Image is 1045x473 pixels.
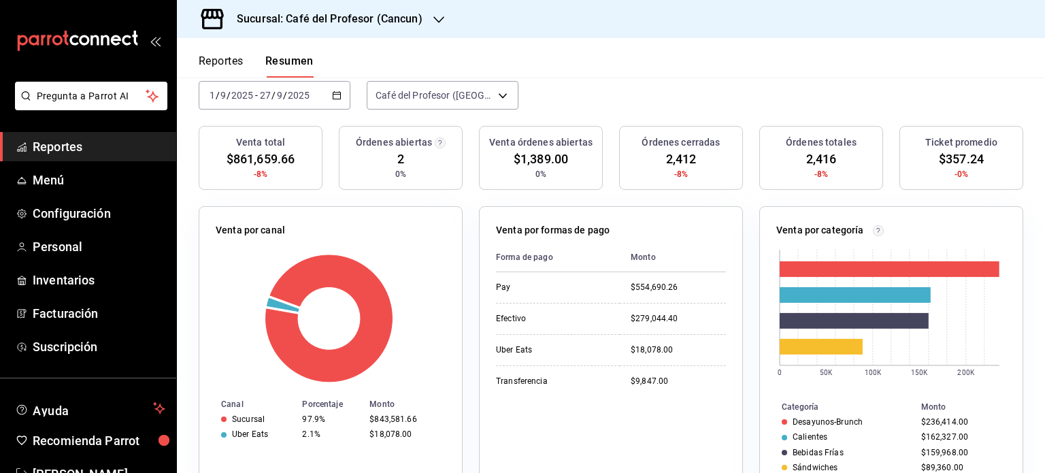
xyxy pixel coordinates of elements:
[620,243,726,272] th: Monto
[496,223,610,238] p: Venta por formas de pago
[10,99,167,113] a: Pregunta a Parrot AI
[33,338,165,356] span: Suscripción
[814,168,828,180] span: -8%
[227,90,231,101] span: /
[496,376,609,387] div: Transferencia
[232,429,268,439] div: Uber Eats
[793,432,827,442] div: Calientes
[925,135,997,150] h3: Ticket promedio
[364,397,462,412] th: Monto
[276,90,283,101] input: --
[271,90,276,101] span: /
[496,243,620,272] th: Forma de pago
[496,313,609,325] div: Efectivo
[921,463,1001,472] div: $89,360.00
[216,223,285,238] p: Venta por canal
[226,11,422,27] h3: Sucursal: Café del Profesor (Cancun)
[376,88,493,102] span: Café del Profesor ([GEOGRAPHIC_DATA])
[255,90,258,101] span: -
[793,417,863,427] div: Desayunos-Brunch
[911,369,928,376] text: 150K
[865,369,882,376] text: 100K
[227,150,295,168] span: $861,659.66
[631,344,726,356] div: $18,078.00
[489,135,593,150] h3: Venta órdenes abiertas
[236,135,285,150] h3: Venta total
[369,414,440,424] div: $843,581.66
[220,90,227,101] input: --
[216,90,220,101] span: /
[199,397,297,412] th: Canal
[939,150,984,168] span: $357.24
[916,399,1023,414] th: Monto
[297,397,364,412] th: Porcentaje
[631,313,726,325] div: $279,044.40
[33,171,165,189] span: Menú
[199,54,244,78] button: Reportes
[369,429,440,439] div: $18,078.00
[302,429,359,439] div: 2.1%
[395,168,406,180] span: 0%
[33,304,165,323] span: Facturación
[760,399,916,414] th: Categoría
[356,135,432,150] h3: Órdenes abiertas
[199,54,314,78] div: navigation tabs
[674,168,688,180] span: -8%
[496,344,609,356] div: Uber Eats
[778,369,782,376] text: 0
[921,417,1001,427] div: $236,414.00
[265,54,314,78] button: Resumen
[33,137,165,156] span: Reportes
[666,150,697,168] span: 2,412
[642,135,720,150] h3: Órdenes cerradas
[397,150,404,168] span: 2
[33,431,165,450] span: Recomienda Parrot
[793,448,844,457] div: Bebidas Frías
[958,369,975,376] text: 200K
[820,369,833,376] text: 50K
[209,90,216,101] input: --
[921,432,1001,442] div: $162,327.00
[514,150,568,168] span: $1,389.00
[955,168,968,180] span: -0%
[776,223,864,238] p: Venta por categoría
[793,463,837,472] div: Sándwiches
[232,414,265,424] div: Sucursal
[33,238,165,256] span: Personal
[254,168,267,180] span: -8%
[806,150,837,168] span: 2,416
[631,376,726,387] div: $9,847.00
[631,282,726,293] div: $554,690.26
[150,35,161,46] button: open_drawer_menu
[535,168,546,180] span: 0%
[259,90,271,101] input: --
[33,271,165,289] span: Inventarios
[496,282,609,293] div: Pay
[37,89,146,103] span: Pregunta a Parrot AI
[786,135,857,150] h3: Órdenes totales
[33,400,148,417] span: Ayuda
[302,414,359,424] div: 97.9%
[231,90,254,101] input: ----
[283,90,287,101] span: /
[287,90,310,101] input: ----
[33,204,165,223] span: Configuración
[921,448,1001,457] div: $159,968.00
[15,82,167,110] button: Pregunta a Parrot AI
